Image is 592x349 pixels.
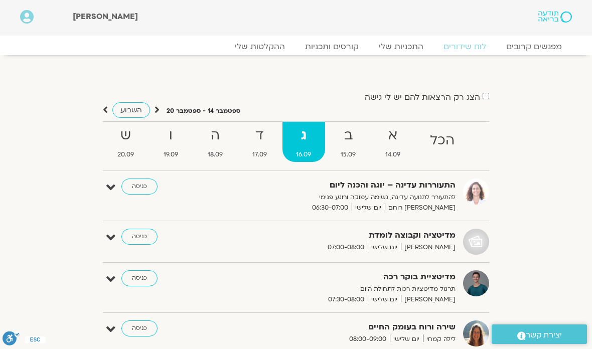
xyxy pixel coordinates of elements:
[526,328,562,342] span: יצירת קשר
[150,124,192,147] strong: ו
[295,42,369,52] a: קורסים ותכניות
[401,242,456,253] span: [PERSON_NAME]
[372,122,414,162] a: א14.09
[390,334,423,344] span: יום שלישי
[368,294,401,305] span: יום שלישי
[325,294,368,305] span: 07:30-08:00
[352,203,385,213] span: יום שלישי
[240,179,456,192] strong: התעוררות עדינה – יוגה והכנה ליום
[73,11,138,22] span: [PERSON_NAME]
[282,149,325,160] span: 16.09
[492,324,587,344] a: יצירת קשר
[238,149,280,160] span: 17.09
[238,124,280,147] strong: ד
[194,122,237,162] a: ה18.09
[20,42,572,52] nav: Menu
[120,105,142,115] span: השבוע
[365,93,480,102] label: הצג רק הרצאות להם יש לי גישה
[121,270,158,286] a: כניסה
[327,124,370,147] strong: ב
[240,320,456,334] strong: שירה ורוח בעומק החיים
[167,106,240,116] p: ספטמבר 14 - ספטמבר 20
[282,124,325,147] strong: ג
[401,294,456,305] span: [PERSON_NAME]
[372,149,414,160] span: 14.09
[368,242,401,253] span: יום שלישי
[104,149,148,160] span: 20.09
[104,124,148,147] strong: ש
[496,42,572,52] a: מפגשים קרובים
[309,203,352,213] span: 06:30-07:00
[416,122,468,162] a: הכל
[150,149,192,160] span: 19.09
[240,192,456,203] p: להתעורר לתנועה עדינה, נשימה עמוקה ורוגע פנימי
[369,42,433,52] a: התכניות שלי
[225,42,295,52] a: ההקלטות שלי
[433,42,496,52] a: לוח שידורים
[346,334,390,344] span: 08:00-09:00
[240,284,456,294] p: תרגול מדיטציות רכות לתחילת היום
[194,124,237,147] strong: ה
[327,149,370,160] span: 15.09
[240,270,456,284] strong: מדיטציית בוקר רכה
[327,122,370,162] a: ב15.09
[324,242,368,253] span: 07:00-08:00
[121,320,158,336] a: כניסה
[112,102,150,118] a: השבוע
[416,129,468,152] strong: הכל
[194,149,237,160] span: 18.09
[150,122,192,162] a: ו19.09
[423,334,456,344] span: לילה קמחי
[121,179,158,195] a: כניסה
[240,229,456,242] strong: מדיטציה וקבוצה לומדת
[238,122,280,162] a: ד17.09
[121,229,158,245] a: כניסה
[104,122,148,162] a: ש20.09
[372,124,414,147] strong: א
[282,122,325,162] a: ג16.09
[385,203,456,213] span: [PERSON_NAME] רוחם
